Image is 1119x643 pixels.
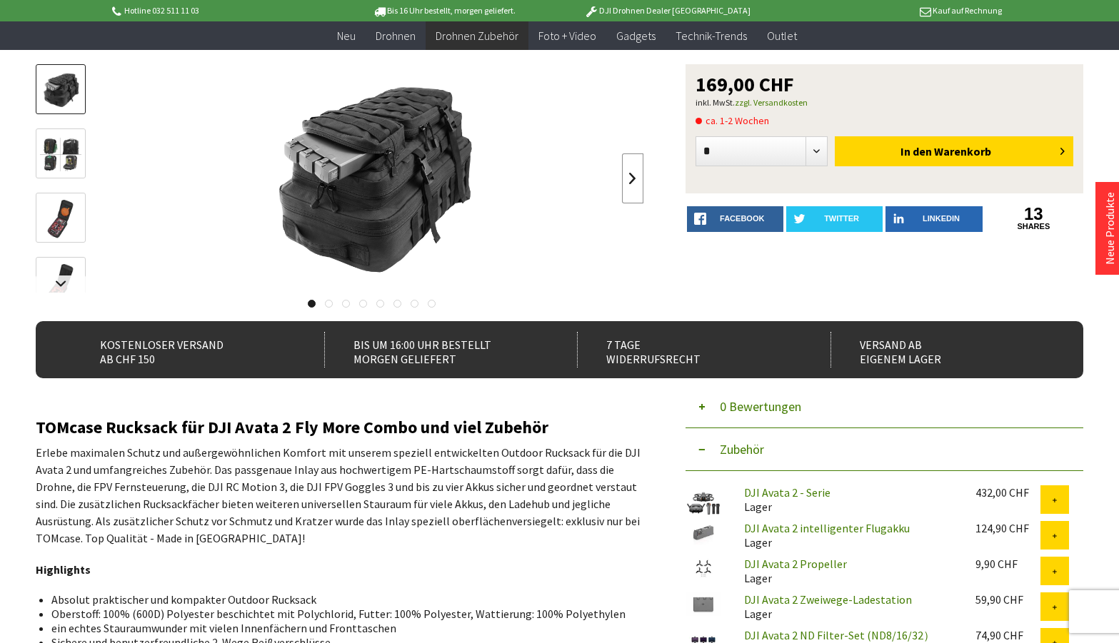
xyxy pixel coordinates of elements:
a: Neue Produkte [1103,192,1117,265]
h2: TOMcase Rucksack für DJI Avata 2 Fly More Combo und viel Zubehör [36,418,643,437]
p: Erlebe maximalen Schutz und außergewöhnlichen Komfort mit unserem speziell entwickelten Outdoor R... [36,444,643,547]
span: Gadgets [616,29,656,43]
span: ca. 1-2 Wochen [696,112,769,129]
a: twitter [786,206,883,232]
button: In den Warenkorb [835,136,1073,166]
img: DJI Avata 2 intelligenter Flugakku [686,521,721,545]
div: 9,90 CHF [975,557,1040,571]
span: 169,00 CHF [696,74,794,94]
a: Neu [327,21,366,51]
span: Technik-Trends [676,29,747,43]
p: Hotline 032 511 11 03 [110,2,333,19]
div: 7 Tage Widerrufsrecht [577,332,800,368]
div: Lager [733,592,963,621]
span: facebook [720,214,764,223]
div: 432,00 CHF [975,485,1040,500]
span: In den [900,144,932,158]
strong: Highlights [36,562,91,577]
a: Outlet [757,21,807,51]
div: Kostenloser Versand ab CHF 150 [71,332,294,368]
div: 124,90 CHF [975,521,1040,535]
span: Drohnen Zubehör [436,29,518,43]
div: Versand ab eigenem Lager [831,332,1053,368]
a: LinkedIn [885,206,982,232]
a: DJI Avata 2 Zweiwege-Ladestation [744,592,912,607]
p: inkl. MwSt. [696,94,1073,111]
img: DJI Avata 2 - Serie [686,485,721,521]
button: 0 Bewertungen [686,385,1083,428]
div: Lager [733,485,963,514]
a: DJI Avata 2 ND Filter-Set (ND8/16/32） [744,628,935,642]
a: DJI Avata 2 - Serie [744,485,831,500]
a: DJI Avata 2 intelligenter Flugakku [744,521,910,535]
p: Bis 16 Uhr bestellt, morgen geliefert. [333,2,556,19]
li: Absolut praktischer und kompakter Outdoor Rucksack [51,592,632,607]
img: DJI Avata 2 Propeller [686,557,721,580]
div: Lager [733,521,963,550]
a: Technik-Trends [666,21,757,51]
span: Neu [337,29,356,43]
div: Bis um 16:00 Uhr bestellt Morgen geliefert [324,332,547,368]
div: Lager [733,557,963,585]
span: Drohnen [376,29,416,43]
div: 74,90 CHF [975,628,1040,642]
span: LinkedIn [923,214,960,223]
a: Drohnen [366,21,426,51]
img: DJI Avata 2 Zweiwege-Ladestation [686,592,721,616]
li: ein echtes Stauraumwunder mit vielen Innenfächern und Fronttaschen [51,621,632,635]
a: shares [985,222,1082,231]
a: Gadgets [606,21,666,51]
a: 13 [985,206,1082,222]
p: DJI Drohnen Dealer [GEOGRAPHIC_DATA] [556,2,778,19]
button: Zubehör [686,428,1083,471]
img: TomCase Rucksack L, DJI Avata 2 [258,64,486,293]
p: Kauf auf Rechnung [779,2,1002,19]
span: Outlet [767,29,797,43]
a: Foto + Video [528,21,606,51]
span: twitter [824,214,859,223]
a: facebook [687,206,783,232]
a: DJI Avata 2 Propeller [744,557,847,571]
a: Drohnen Zubehör [426,21,528,51]
li: Oberstoff: 100% (600D) Polyester beschichtet mit Polychlorid, Futter: 100% Polyester, Wattierung:... [51,607,632,621]
div: 59,90 CHF [975,592,1040,607]
a: zzgl. Versandkosten [735,97,808,108]
span: Foto + Video [538,29,596,43]
img: Vorschau: TomCase Rucksack L, DJI Avata 2 [40,69,81,111]
span: Warenkorb [934,144,991,158]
